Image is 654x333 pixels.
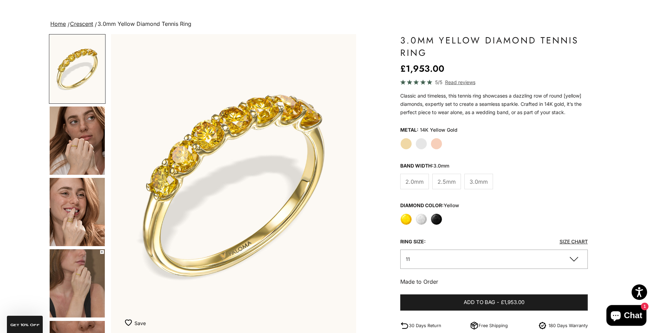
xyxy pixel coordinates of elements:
[49,34,105,104] button: Go to item 1
[433,163,449,169] variant-option-value: 3.0mm
[409,322,441,329] p: 30 Days Return
[560,239,588,244] a: Size Chart
[49,106,105,175] button: Go to item 4
[464,298,495,307] span: Add to bag
[400,125,419,135] legend: Metal:
[400,250,588,269] button: 11
[7,316,43,333] div: GET 10% Off
[50,107,105,175] img: #YellowGold #WhiteGold #RoseGold
[400,277,588,286] p: Made to Order
[70,20,93,27] a: Crescent
[50,178,105,246] img: #YellowGold #WhiteGold #RoseGold
[98,20,191,27] span: 3.0mm Yellow Diamond Tennis Ring
[125,319,134,326] img: wishlist
[444,202,459,208] variant-option-value: yellow
[50,249,105,317] img: #YellowGold #WhiteGold #RoseGold
[470,177,488,186] span: 3.0mm
[501,298,524,307] span: £1,953.00
[479,322,508,329] p: Free Shipping
[400,78,588,86] a: 5/5 Read reviews
[400,92,588,117] p: Classic and timeless, this tennis ring showcases a dazzling row of round [yellow] diamonds, exper...
[125,316,146,330] button: Add to Wishlist
[445,78,475,86] span: Read reviews
[437,177,456,186] span: 2.5mm
[10,323,40,327] span: GET 10% Off
[405,177,424,186] span: 2.0mm
[400,294,588,311] button: Add to bag-£1,953.00
[49,19,605,29] nav: breadcrumbs
[400,62,444,75] sale-price: £1,953.00
[420,125,457,135] variant-option-value: 14K Yellow Gold
[400,236,426,247] legend: Ring size:
[400,200,459,211] legend: Diamond Color:
[549,322,588,329] p: 180 Days Warranty
[400,34,588,59] h1: 3.0mm Yellow Diamond Tennis Ring
[400,161,449,171] legend: Band Width:
[604,305,648,327] inbox-online-store-chat: Shopify online store chat
[406,256,410,262] span: 11
[49,177,105,247] button: Go to item 5
[435,78,442,86] span: 5/5
[50,20,66,27] a: Home
[49,249,105,318] button: Go to item 6
[50,35,105,103] img: #YellowGold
